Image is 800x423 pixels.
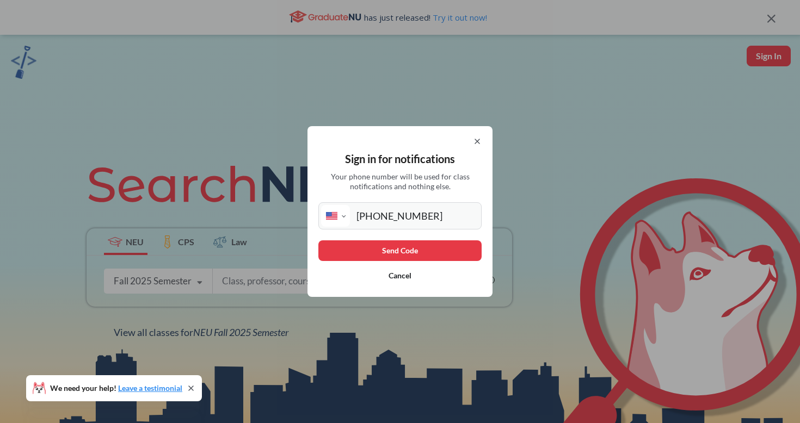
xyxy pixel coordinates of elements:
[350,205,479,227] input: +1 (123)-456-7890
[11,46,36,82] a: sandbox logo
[323,172,478,191] span: Your phone number will be used for class notifications and nothing else.
[345,152,455,165] span: Sign in for notifications
[318,240,482,261] button: Send Code
[318,265,482,286] button: Cancel
[50,384,182,392] span: We need your help!
[11,46,36,79] img: sandbox logo
[118,383,182,393] a: Leave a testimonial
